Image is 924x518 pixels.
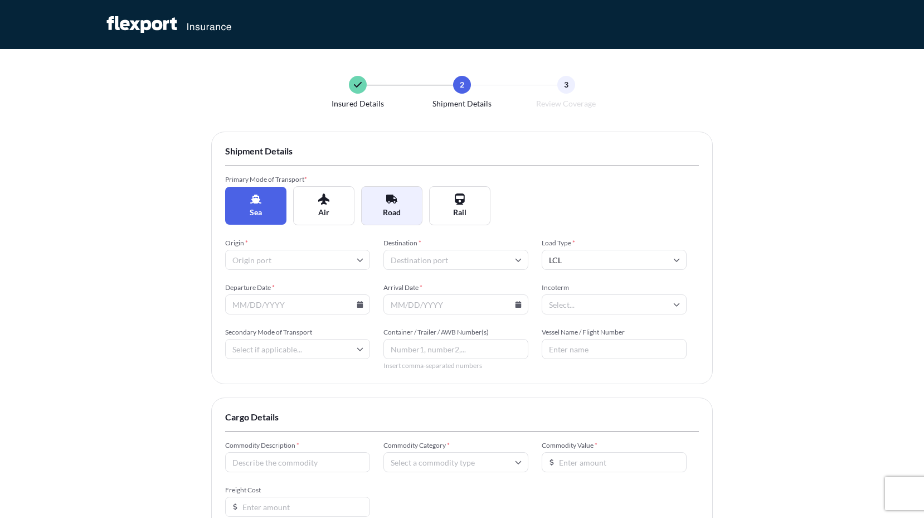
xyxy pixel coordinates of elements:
span: Origin [225,239,370,248]
span: Shipment Details [225,146,699,157]
span: Cargo Details [225,412,699,423]
span: Vessel Name / Flight Number [542,328,687,337]
span: Rail [453,207,466,218]
span: Arrival Date [383,283,528,292]
span: Road [383,207,401,218]
span: Commodity Value [542,441,687,450]
input: Enter name [542,339,687,359]
input: MM/DD/YYYY [383,294,528,314]
span: Freight Cost [225,486,370,495]
input: Enter amount [542,452,687,472]
span: Departure Date [225,283,370,292]
input: MM/DD/YYYY [225,294,370,314]
span: Container / Trailer / AWB Number(s) [383,328,528,337]
span: Insured Details [332,98,384,109]
button: Sea [225,187,286,225]
input: Origin port [225,250,370,270]
span: Primary Mode of Transport [225,175,370,184]
span: 3 [564,79,568,90]
span: Destination [383,239,528,248]
button: Air [293,186,354,225]
input: Destination port [383,250,528,270]
span: Review Coverage [536,98,596,109]
span: Incoterm [542,283,687,292]
span: Sea [250,207,262,218]
button: Road [361,186,422,225]
input: Number1, number2,... [383,339,528,359]
input: Select... [542,250,687,270]
span: 2 [460,79,464,90]
span: Shipment Details [432,98,492,109]
span: Commodity Category [383,441,528,450]
input: Enter amount [225,497,370,517]
button: Rail [429,186,490,225]
span: Commodity Description [225,441,370,450]
input: Select... [542,294,687,314]
span: Secondary Mode of Transport [225,328,370,337]
span: Insert comma-separated numbers [383,361,528,370]
span: Load Type [542,239,687,248]
input: Select a commodity type [383,452,528,472]
input: Describe the commodity [225,452,370,472]
input: Select if applicable... [225,339,370,359]
span: Air [318,207,329,218]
